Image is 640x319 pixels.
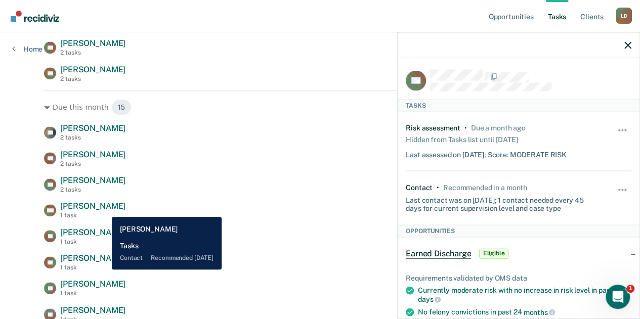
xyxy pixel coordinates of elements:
span: [PERSON_NAME] [60,227,125,237]
span: [PERSON_NAME] [60,65,125,74]
img: Recidiviz [11,11,59,22]
span: months [523,308,555,316]
span: [PERSON_NAME] [60,38,125,48]
div: Due a month ago [471,124,526,132]
div: 2 tasks [60,75,125,82]
div: • [464,124,467,132]
div: L D [616,8,632,24]
div: No felony convictions in past 24 [418,307,631,316]
iframe: Intercom live chat [606,285,630,309]
span: [PERSON_NAME] [60,123,125,133]
span: [PERSON_NAME] [60,201,125,211]
div: Opportunities [398,225,639,237]
div: 1 task [60,238,125,245]
span: [PERSON_NAME] [60,305,125,315]
div: Recommended in a month [443,183,527,192]
span: days [418,295,441,303]
div: Last contact was on [DATE]; 1 contact needed every 45 days for current supervision level and case... [406,192,594,213]
div: 1 task [60,212,125,219]
div: 1 task [60,290,125,297]
div: Earned DischargeEligible [398,237,639,269]
div: 2 tasks [60,49,125,56]
div: Risk assessment [406,124,460,132]
div: Due this month [44,99,596,115]
span: 15 [111,99,132,115]
div: 2 tasks [60,186,125,193]
div: 2 tasks [60,160,125,167]
span: Earned Discharge [406,248,471,258]
div: Contact [406,183,433,192]
div: Tasks [398,99,639,111]
span: Eligible [479,248,508,258]
span: [PERSON_NAME] [60,175,125,185]
a: Home [12,44,42,54]
div: 1 task [60,264,125,271]
span: [PERSON_NAME] [60,253,125,263]
span: [PERSON_NAME] [60,150,125,159]
div: Requirements validated by OMS data [406,274,631,282]
div: Hidden from Tasks list until [DATE] [406,132,518,147]
span: 1 [626,285,634,293]
div: Currently moderate risk with no increase in risk level in past 360 [418,286,631,303]
button: Profile dropdown button [616,8,632,24]
div: • [437,183,439,192]
span: [PERSON_NAME] [60,279,125,289]
div: Last assessed on [DATE]; Score: MODERATE RISK [406,147,567,159]
div: 2 tasks [60,134,125,141]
